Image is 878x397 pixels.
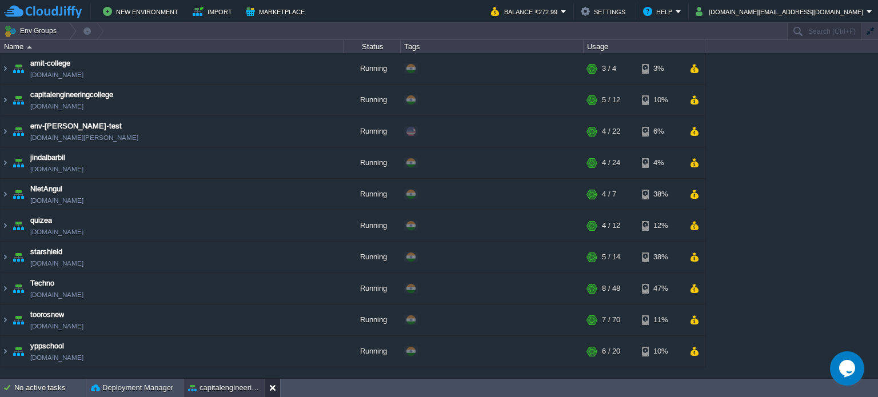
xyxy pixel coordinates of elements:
button: Import [193,5,236,18]
button: Help [643,5,676,18]
div: Running [344,116,401,147]
img: AMDAwAAAACH5BAEAAAAALAAAAAABAAEAAAICRAEAOw== [10,179,26,210]
a: [DOMAIN_NAME][PERSON_NAME] [30,132,138,143]
div: Name [1,40,343,53]
div: 10% [642,85,679,115]
button: capitalengineeringcollege [188,382,260,394]
a: [DOMAIN_NAME] [30,226,83,238]
img: AMDAwAAAACH5BAEAAAAALAAAAAABAAEAAAICRAEAOw== [10,85,26,115]
img: AMDAwAAAACH5BAEAAAAALAAAAAABAAEAAAICRAEAOw== [10,273,26,304]
div: 5 / 14 [602,242,620,272]
div: Running [344,210,401,241]
div: Running [344,147,401,178]
img: AMDAwAAAACH5BAEAAAAALAAAAAABAAEAAAICRAEAOw== [10,53,26,84]
a: toorosnew [30,309,64,320]
iframe: chat widget [830,351,867,386]
div: Running [344,336,401,367]
img: AMDAwAAAACH5BAEAAAAALAAAAAABAAEAAAICRAEAOw== [1,147,10,178]
div: 7 / 70 [602,304,620,335]
a: quizea [30,215,52,226]
img: AMDAwAAAACH5BAEAAAAALAAAAAABAAEAAAICRAEAOw== [10,242,26,272]
div: Status [344,40,400,53]
button: [DOMAIN_NAME][EMAIL_ADDRESS][DOMAIN_NAME] [696,5,867,18]
div: 4 / 12 [602,210,620,241]
button: Settings [581,5,629,18]
a: [DOMAIN_NAME] [30,69,83,81]
div: Running [344,304,401,335]
div: 6 / 20 [602,336,620,367]
div: 38% [642,179,679,210]
div: 47% [642,273,679,304]
a: [DOMAIN_NAME] [30,101,83,112]
img: AMDAwAAAACH5BAEAAAAALAAAAAABAAEAAAICRAEAOw== [1,242,10,272]
button: New Environment [103,5,182,18]
div: Running [344,85,401,115]
img: AMDAwAAAACH5BAEAAAAALAAAAAABAAEAAAICRAEAOw== [1,304,10,335]
div: 5 / 12 [602,85,620,115]
a: starshield [30,246,62,258]
button: Marketplace [246,5,308,18]
div: 10% [642,336,679,367]
div: Usage [584,40,705,53]
div: Running [344,179,401,210]
button: Env Groups [4,23,61,39]
a: env-[PERSON_NAME]-test [30,121,122,132]
a: amit-college [30,58,70,69]
div: 3% [642,53,679,84]
a: jindalbarbil [30,152,65,163]
div: Running [344,242,401,272]
div: 4 / 24 [602,147,620,178]
a: capitalengineeringcollege [30,89,113,101]
img: CloudJiffy [4,5,82,19]
a: yppschool [30,340,64,352]
div: 38% [642,242,679,272]
img: AMDAwAAAACH5BAEAAAAALAAAAAABAAEAAAICRAEAOw== [10,336,26,367]
div: Running [344,53,401,84]
div: 4 / 7 [602,179,616,210]
a: [DOMAIN_NAME] [30,163,83,175]
div: Running [344,273,401,304]
a: [DOMAIN_NAME] [30,352,83,363]
div: 4 / 22 [602,116,620,147]
button: Deployment Manager [91,382,173,394]
img: AMDAwAAAACH5BAEAAAAALAAAAAABAAEAAAICRAEAOw== [10,147,26,178]
div: 12% [642,210,679,241]
div: 8 / 48 [602,273,620,304]
img: AMDAwAAAACH5BAEAAAAALAAAAAABAAEAAAICRAEAOw== [1,53,10,84]
div: 3 / 4 [602,53,616,84]
img: AMDAwAAAACH5BAEAAAAALAAAAAABAAEAAAICRAEAOw== [10,304,26,335]
img: AMDAwAAAACH5BAEAAAAALAAAAAABAAEAAAICRAEAOw== [1,85,10,115]
div: 11% [642,304,679,335]
div: Tags [401,40,583,53]
button: Balance ₹272.99 [491,5,561,18]
a: [DOMAIN_NAME] [30,258,83,269]
img: AMDAwAAAACH5BAEAAAAALAAAAAABAAEAAAICRAEAOw== [10,210,26,241]
a: [DOMAIN_NAME] [30,195,83,206]
a: NietAngul [30,183,62,195]
div: No active tasks [14,379,86,397]
div: 6% [642,116,679,147]
img: AMDAwAAAACH5BAEAAAAALAAAAAABAAEAAAICRAEAOw== [1,336,10,367]
img: AMDAwAAAACH5BAEAAAAALAAAAAABAAEAAAICRAEAOw== [10,116,26,147]
a: Techno [30,278,54,289]
img: AMDAwAAAACH5BAEAAAAALAAAAAABAAEAAAICRAEAOw== [1,210,10,241]
a: [DOMAIN_NAME] [30,320,83,332]
a: [DOMAIN_NAME] [30,289,83,300]
img: AMDAwAAAACH5BAEAAAAALAAAAAABAAEAAAICRAEAOw== [1,116,10,147]
div: 4% [642,147,679,178]
img: AMDAwAAAACH5BAEAAAAALAAAAAABAAEAAAICRAEAOw== [1,273,10,304]
img: AMDAwAAAACH5BAEAAAAALAAAAAABAAEAAAICRAEAOw== [1,179,10,210]
img: AMDAwAAAACH5BAEAAAAALAAAAAABAAEAAAICRAEAOw== [27,46,32,49]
